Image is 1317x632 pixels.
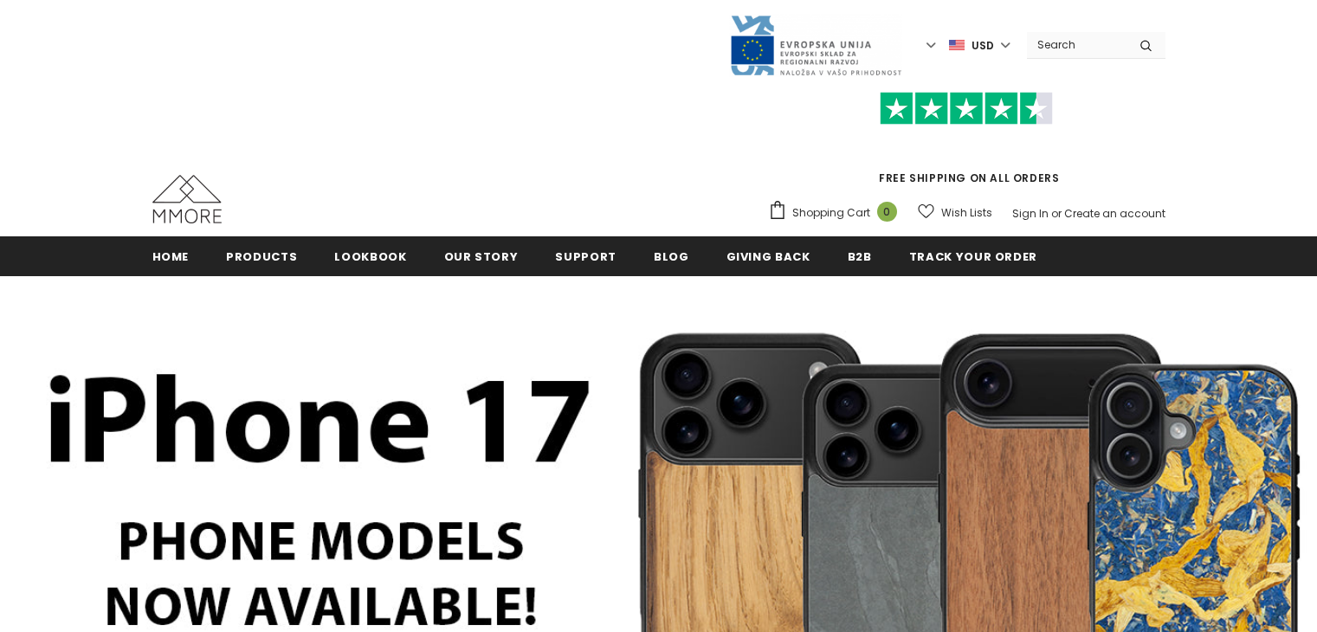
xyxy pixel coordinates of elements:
a: Giving back [726,236,810,275]
img: USD [949,38,965,53]
img: Trust Pilot Stars [880,92,1053,126]
img: MMORE Cases [152,175,222,223]
span: support [555,248,617,265]
span: Wish Lists [941,204,992,222]
a: Create an account [1064,206,1165,221]
input: Search Site [1027,32,1127,57]
a: Track your order [909,236,1037,275]
span: Our Story [444,248,519,265]
span: Blog [654,248,689,265]
a: support [555,236,617,275]
a: Lookbook [334,236,406,275]
span: or [1051,206,1062,221]
span: Lookbook [334,248,406,265]
span: Home [152,248,190,265]
a: Sign In [1012,206,1049,221]
span: Giving back [726,248,810,265]
a: Home [152,236,190,275]
span: Shopping Cart [792,204,870,222]
img: Javni Razpis [729,14,902,77]
a: B2B [848,236,872,275]
iframe: Customer reviews powered by Trustpilot [768,125,1165,170]
a: Our Story [444,236,519,275]
a: Blog [654,236,689,275]
span: 0 [877,202,897,222]
a: Javni Razpis [729,37,902,52]
span: Track your order [909,248,1037,265]
span: B2B [848,248,872,265]
a: Shopping Cart 0 [768,200,906,226]
span: Products [226,248,297,265]
span: USD [972,37,994,55]
span: FREE SHIPPING ON ALL ORDERS [768,100,1165,185]
a: Products [226,236,297,275]
a: Wish Lists [918,197,992,228]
